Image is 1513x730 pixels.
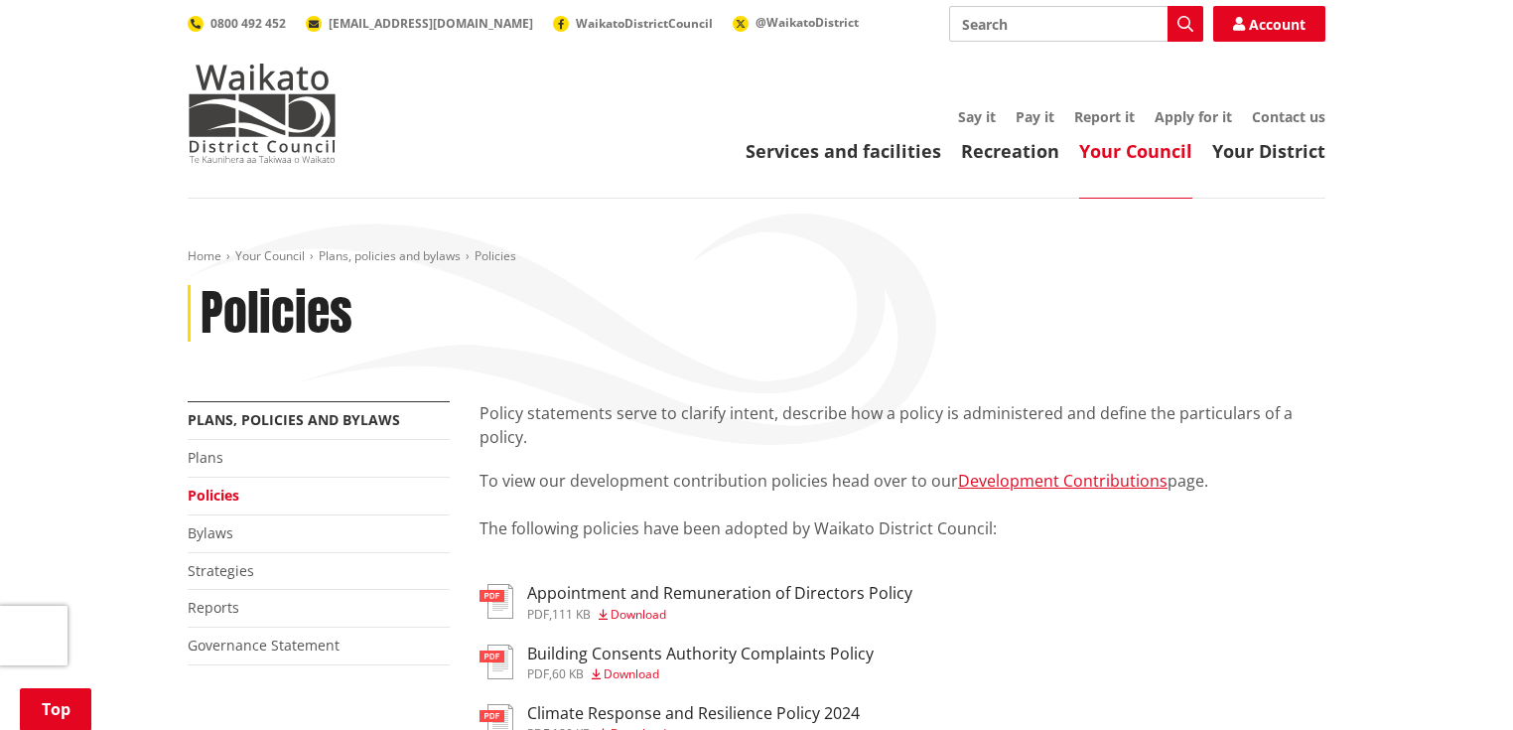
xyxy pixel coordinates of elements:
a: Your Council [235,247,305,264]
p: To view our development contribution policies head over to our page. The following policies have ... [480,469,1325,564]
a: Reports [188,598,239,617]
span: pdf [527,665,549,682]
a: WaikatoDistrictCouncil [553,15,713,32]
a: Pay it [1016,107,1054,126]
div: , [527,609,912,621]
span: 60 KB [552,665,584,682]
span: Download [611,606,666,623]
span: WaikatoDistrictCouncil [576,15,713,32]
a: Plans, policies and bylaws [188,410,400,429]
div: , [527,668,874,680]
a: Development Contributions [958,470,1168,492]
h1: Policies [201,285,352,343]
img: document-pdf.svg [480,584,513,619]
nav: breadcrumb [188,248,1325,265]
img: document-pdf.svg [480,645,513,679]
a: Say it [958,107,996,126]
a: Bylaws [188,523,233,542]
h3: Building Consents Authority Complaints Policy [527,645,874,663]
a: Your District [1212,139,1325,163]
h3: Climate Response and Resilience Policy 2024 [527,704,860,723]
a: Recreation [961,139,1059,163]
img: Waikato District Council - Te Kaunihera aa Takiwaa o Waikato [188,64,337,163]
a: Home [188,247,221,264]
a: Services and facilities [746,139,941,163]
a: Plans, policies and bylaws [319,247,461,264]
a: Account [1213,6,1325,42]
a: Your Council [1079,139,1192,163]
a: Strategies [188,561,254,580]
span: Policies [475,247,516,264]
a: Appointment and Remuneration of Directors Policy pdf,111 KB Download [480,584,912,620]
a: Building Consents Authority Complaints Policy pdf,60 KB Download [480,645,874,680]
p: Policy statements serve to clarify intent, describe how a policy is administered and define the p... [480,401,1325,449]
span: 0800 492 452 [210,15,286,32]
a: Contact us [1252,107,1325,126]
a: [EMAIL_ADDRESS][DOMAIN_NAME] [306,15,533,32]
a: 0800 492 452 [188,15,286,32]
a: Policies [188,486,239,505]
h3: Appointment and Remuneration of Directors Policy [527,584,912,603]
a: Plans [188,448,223,467]
input: Search input [949,6,1203,42]
span: @WaikatoDistrict [756,14,859,31]
span: [EMAIL_ADDRESS][DOMAIN_NAME] [329,15,533,32]
span: 111 KB [552,606,591,623]
span: Download [604,665,659,682]
a: Top [20,688,91,730]
a: Governance Statement [188,636,340,655]
a: Report it [1074,107,1135,126]
a: Apply for it [1155,107,1232,126]
a: @WaikatoDistrict [733,14,859,31]
span: pdf [527,606,549,623]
